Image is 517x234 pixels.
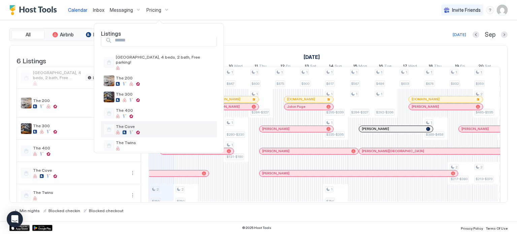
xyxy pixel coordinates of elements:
div: listing image [104,92,114,102]
span: The 400 [116,108,214,113]
div: Open Intercom Messenger [7,211,23,227]
span: The 300 [116,92,214,97]
input: Input Field [112,35,216,46]
span: [GEOGRAPHIC_DATA], 4 beds, 2 bath, Free parking! [116,55,214,65]
div: listing image [104,75,114,86]
span: The Twins [116,140,214,145]
span: Listings [94,30,223,37]
span: The 200 [116,75,214,80]
span: The Cove [116,124,214,129]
